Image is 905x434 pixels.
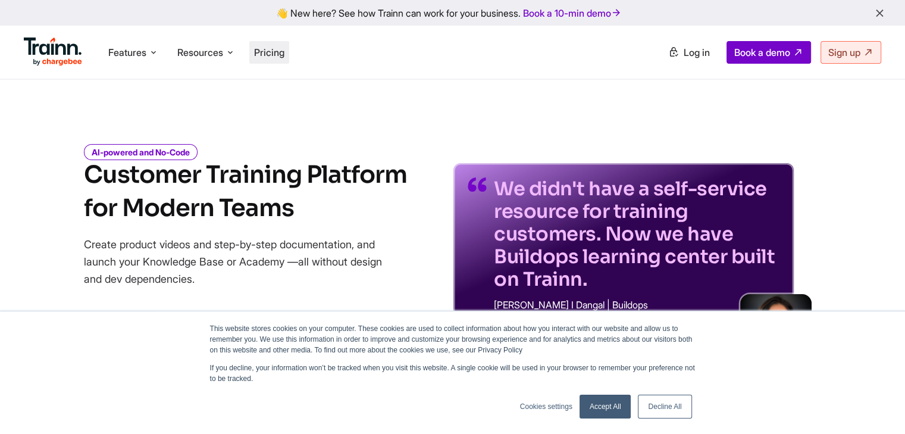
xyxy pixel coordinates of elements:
a: Decline All [638,395,691,419]
span: Resources [177,46,223,59]
a: Pricing [254,46,284,58]
div: 👋 New here? See how Trainn can work for your business. [7,7,898,18]
p: We didn't have a self-service resource for training customers. Now we have Buildops learning cent... [494,177,779,291]
i: AI-powered and No-Code [84,144,198,160]
img: Trainn Logo [24,38,82,66]
img: sabina-buildops.d2e8138.png [740,294,812,366]
a: Log in [661,42,717,63]
span: Book a demo [734,46,790,58]
p: This website stores cookies on your computer. These cookies are used to collect information about... [210,323,696,355]
span: Features [108,46,146,59]
span: Log in [684,46,710,58]
a: Accept All [580,395,631,419]
a: Cookies settings [520,401,572,412]
p: [PERSON_NAME] I Dangal | Buildops [494,300,779,310]
p: Create product videos and step-by-step documentation, and launch your Knowledge Base or Academy —... [84,236,399,288]
a: Book a 10-min demo [521,5,624,21]
p: If you decline, your information won’t be tracked when you visit this website. A single cookie wi... [210,363,696,384]
span: Sign up [828,46,860,58]
a: Book a demo [726,41,811,64]
img: quotes-purple.41a7099.svg [468,177,487,192]
h1: Customer Training Platform for Modern Teams [84,158,407,225]
a: Sign up [821,41,881,64]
